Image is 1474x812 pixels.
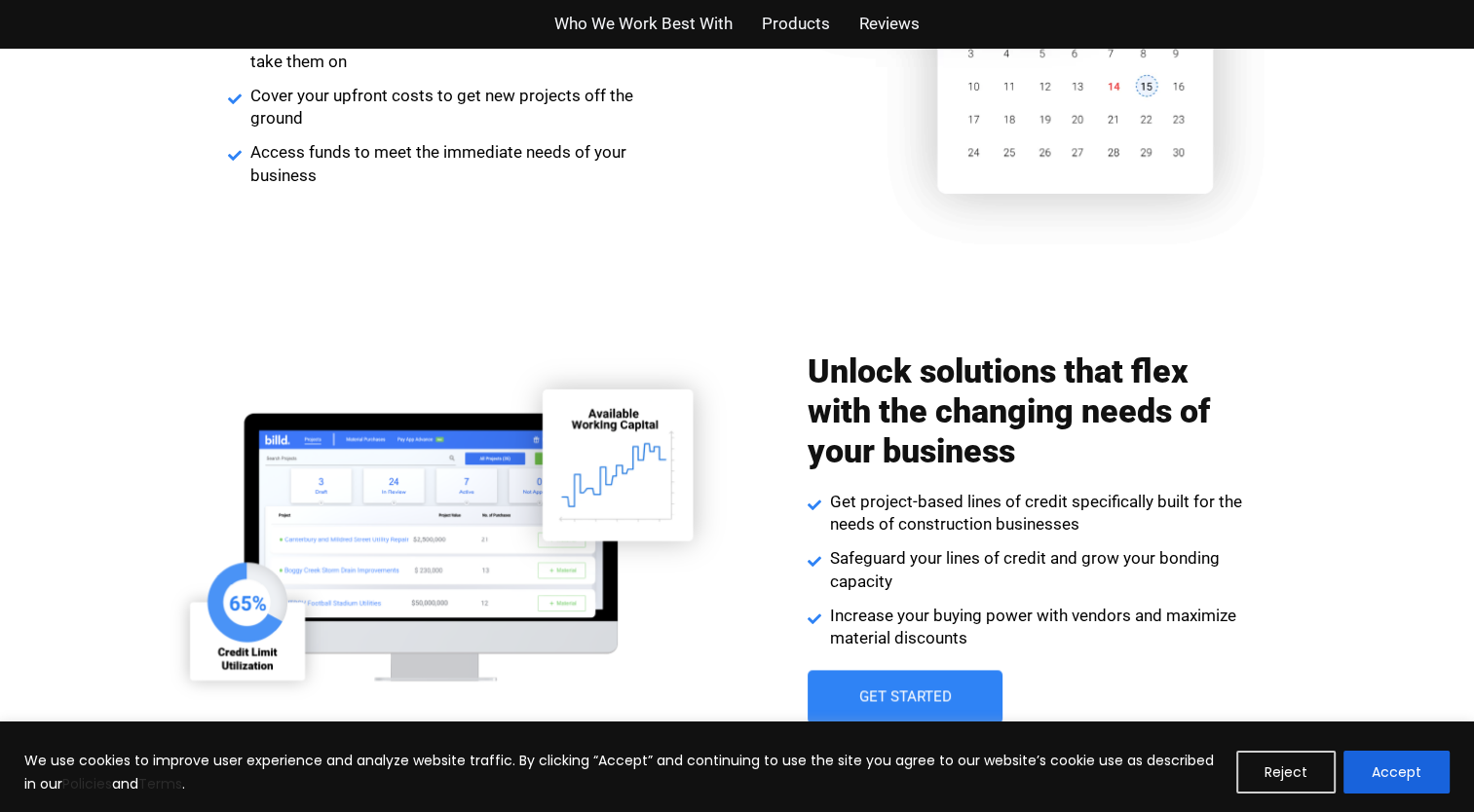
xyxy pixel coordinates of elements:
[858,689,951,704] span: Get Started
[1343,751,1450,794] button: Accept
[859,10,920,38] a: Reviews
[138,774,182,794] a: Terms
[62,774,112,794] a: Policies
[1236,751,1336,794] button: Reject
[246,85,667,131] span: Cover your upfront costs to get new projects off the ground
[824,547,1246,594] span: Safeguard your lines of credit and grow your bonding capacity
[762,10,830,38] a: Products
[246,141,667,188] span: Access funds to meet the immediate needs of your business
[808,351,1246,470] h2: Unlock solutions that flex with the changing needs of your business
[246,27,667,74] span: Bid on bigger projects knowing you have the support to take them on
[554,10,733,38] a: Who We Work Best With
[808,670,1002,723] a: Get Started
[824,605,1246,651] span: Increase your buying power with vendors and maximize material discounts
[24,749,1222,795] p: We use cookies to improve user experience and analyze website traffic. By clicking “Accept” and c...
[824,491,1246,537] span: Get project-based lines of credit specifically built for the needs of construction businesses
